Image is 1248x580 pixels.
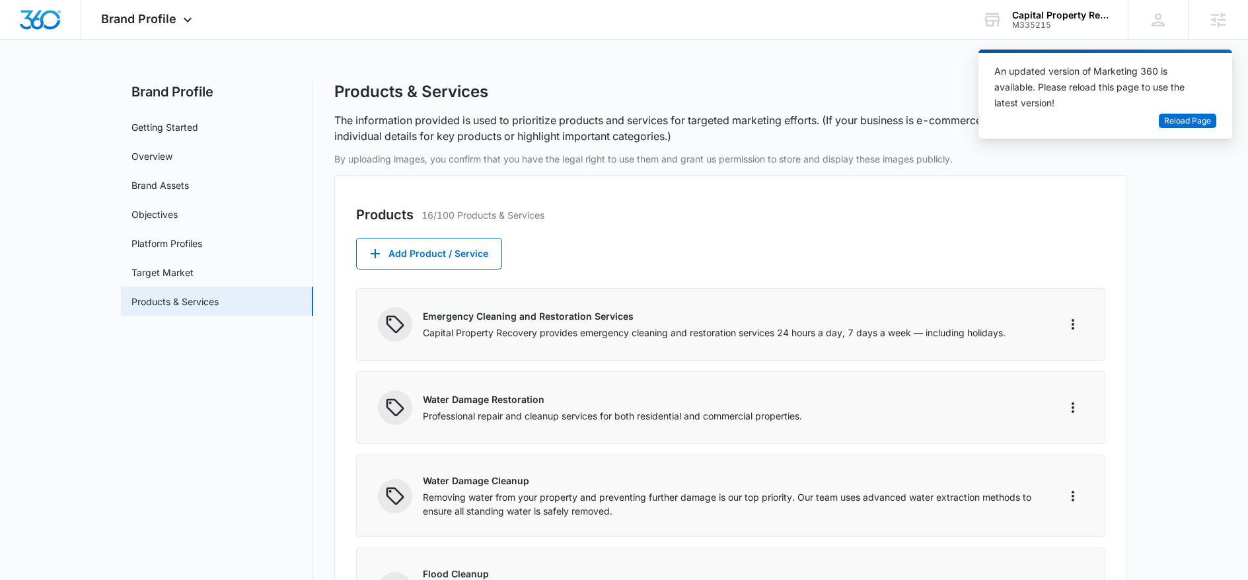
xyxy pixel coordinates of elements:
h1: Products & Services [334,82,488,102]
p: Professional repair and cleanup services for both residential and commercial properties. [423,409,1041,423]
button: Add Product / Service [356,238,502,270]
a: Getting Started [131,120,198,134]
button: Reload Page [1159,114,1216,129]
a: Overview [131,149,172,163]
p: Emergency Cleaning and Restoration Services [423,309,1041,323]
button: More [1062,314,1083,335]
span: Reload Page [1164,115,1211,127]
h2: Brand Profile [121,82,313,102]
a: Brand Assets [131,178,189,192]
p: The information provided is used to prioritize products and services for targeted marketing effor... [334,112,1127,144]
span: Brand Profile [101,12,176,26]
p: By uploading images, you confirm that you have the legal right to use them and grant us permissio... [334,152,1127,166]
a: Platform Profiles [131,236,202,250]
div: account name [1012,10,1109,20]
div: An updated version of Marketing 360 is available. Please reload this page to use the latest version! [994,63,1200,111]
p: Removing water from your property and preventing further damage is our top priority. Our team use... [423,490,1041,518]
a: Products & Services [131,295,219,308]
div: account id [1012,20,1109,30]
button: More [1062,397,1083,418]
a: Objectives [131,207,178,221]
a: Target Market [131,266,194,279]
p: 16/100 Products & Services [422,208,544,222]
button: More [1062,486,1083,507]
h2: Products [356,205,414,225]
p: Capital Property Recovery provides emergency cleaning and restoration services 24 hours a day, 7 ... [423,326,1041,340]
p: Water Damage Cleanup [423,474,1041,488]
p: Water Damage Restoration [423,392,1041,406]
